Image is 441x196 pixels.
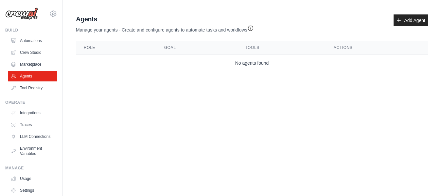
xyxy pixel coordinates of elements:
[8,108,57,118] a: Integrations
[5,8,38,20] img: Logo
[8,47,57,58] a: Crew Studio
[8,59,57,70] a: Marketplace
[8,35,57,46] a: Automations
[237,41,326,54] th: Tools
[156,41,238,54] th: Goal
[76,24,254,33] p: Manage your agents - Create and configure agents to automate tasks and workflows
[5,100,57,105] div: Operate
[8,173,57,184] a: Usage
[394,14,428,26] a: Add Agent
[5,28,57,33] div: Build
[76,41,156,54] th: Role
[76,54,428,72] td: No agents found
[5,165,57,171] div: Manage
[8,83,57,93] a: Tool Registry
[8,71,57,81] a: Agents
[8,120,57,130] a: Traces
[8,185,57,196] a: Settings
[8,143,57,159] a: Environment Variables
[8,131,57,142] a: LLM Connections
[76,14,254,24] h2: Agents
[326,41,428,54] th: Actions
